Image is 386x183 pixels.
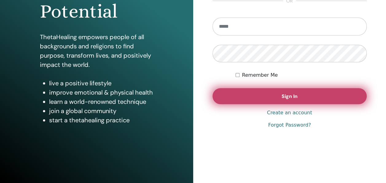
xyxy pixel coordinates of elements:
li: improve emotional & physical health [49,88,153,97]
div: Keep me authenticated indefinitely or until I manually logout [236,71,367,79]
label: Remember Me [242,71,278,79]
li: join a global community [49,106,153,116]
span: Sign In [282,93,298,100]
button: Sign In [212,88,367,104]
li: live a positive lifestyle [49,79,153,88]
li: start a thetahealing practice [49,116,153,125]
a: Forgot Password? [268,121,311,129]
p: ThetaHealing empowers people of all backgrounds and religions to find purpose, transform lives, a... [40,32,153,69]
a: Create an account [267,109,312,116]
li: learn a world-renowned technique [49,97,153,106]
